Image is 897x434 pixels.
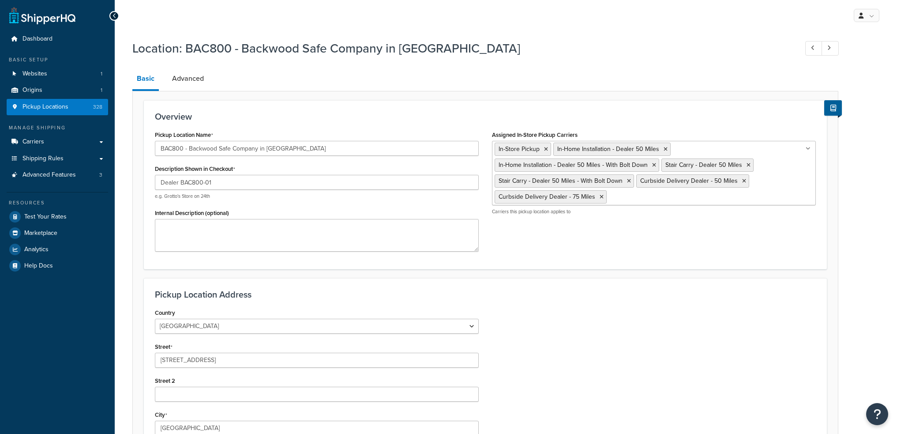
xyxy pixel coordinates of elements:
[155,377,175,384] label: Street 2
[23,138,44,146] span: Carriers
[24,213,67,221] span: Test Your Rates
[23,103,68,111] span: Pickup Locations
[23,87,42,94] span: Origins
[805,41,822,56] a: Previous Record
[155,290,816,299] h3: Pickup Location Address
[155,166,235,173] label: Description Shown in Checkout
[7,258,108,274] a: Help Docs
[7,134,108,150] a: Carriers
[155,112,816,121] h3: Overview
[7,82,108,98] a: Origins1
[168,68,208,89] a: Advanced
[7,167,108,183] li: Advanced Features
[7,199,108,207] div: Resources
[7,209,108,225] a: Test Your Rates
[492,132,578,138] label: Assigned In-Store Pickup Carriers
[824,100,842,116] button: Show Help Docs
[822,41,839,56] a: Next Record
[101,70,102,78] span: 1
[7,99,108,115] a: Pickup Locations328
[7,124,108,132] div: Manage Shipping
[7,31,108,47] a: Dashboard
[23,155,64,162] span: Shipping Rules
[24,262,53,270] span: Help Docs
[24,230,57,237] span: Marketplace
[93,103,102,111] span: 328
[24,246,49,253] span: Analytics
[101,87,102,94] span: 1
[23,35,53,43] span: Dashboard
[132,68,159,91] a: Basic
[7,66,108,82] li: Websites
[155,193,479,200] p: e.g. Grotto's Store on 24th
[492,208,816,215] p: Carriers this pickup location applies to
[499,160,648,170] span: In-Home Installation - Dealer 50 Miles - With Bolt Down
[7,66,108,82] a: Websites1
[665,160,742,170] span: Stair Carry - Dealer 50 Miles
[132,40,789,57] h1: Location: BAC800 - Backwood Safe Company in [GEOGRAPHIC_DATA]
[499,192,595,201] span: Curbside Delivery Dealer - 75 Miles
[155,411,167,419] label: City
[7,242,108,257] a: Analytics
[7,82,108,98] li: Origins
[557,144,659,154] span: In-Home Installation - Dealer 50 Miles
[155,210,229,216] label: Internal Description (optional)
[155,132,213,139] label: Pickup Location Name
[7,225,108,241] a: Marketplace
[7,56,108,64] div: Basic Setup
[7,167,108,183] a: Advanced Features3
[155,343,173,351] label: Street
[499,144,540,154] span: In-Store Pickup
[23,70,47,78] span: Websites
[499,176,623,185] span: Stair Carry - Dealer 50 Miles - With Bolt Down
[23,171,76,179] span: Advanced Features
[866,403,888,425] button: Open Resource Center
[640,176,738,185] span: Curbside Delivery Dealer - 50 Miles
[7,151,108,167] a: Shipping Rules
[7,99,108,115] li: Pickup Locations
[155,309,175,316] label: Country
[99,171,102,179] span: 3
